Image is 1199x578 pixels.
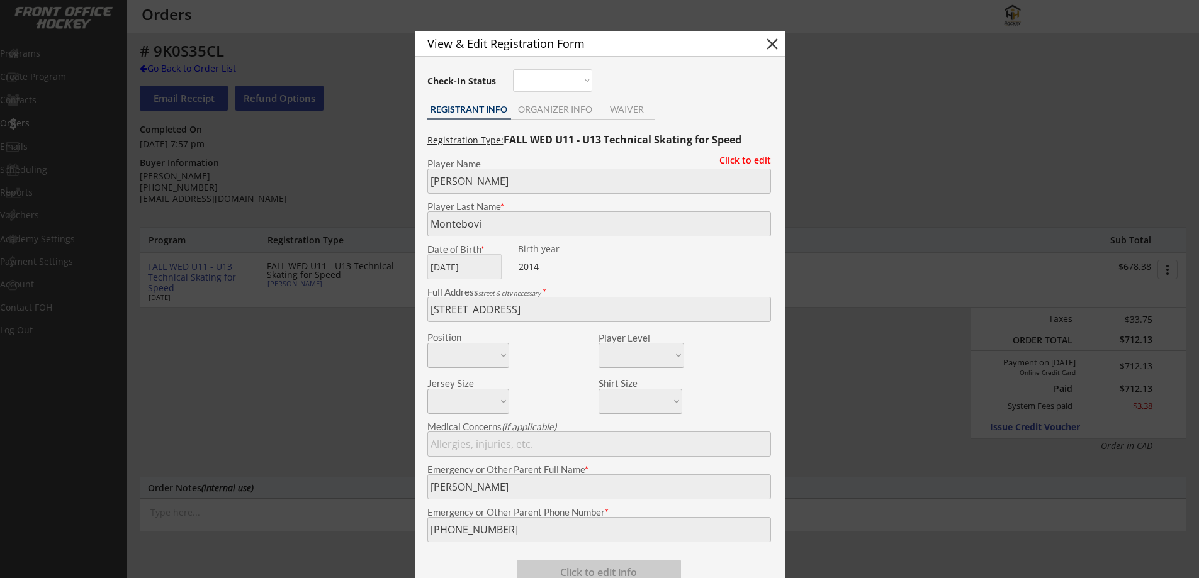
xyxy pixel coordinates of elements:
div: REGISTRANT INFO [427,105,511,114]
div: Click to edit [710,156,771,165]
button: close [763,35,782,53]
div: Player Last Name [427,202,771,211]
div: We are transitioning the system to collect and store date of birth instead of just birth year to ... [518,245,597,254]
div: Shirt Size [599,379,663,388]
div: View & Edit Registration Form [427,38,741,49]
em: street & city necessary [478,289,541,297]
em: (if applicable) [502,421,556,432]
div: Player Name [427,159,771,169]
input: Street, City, Province/State [427,297,771,322]
input: Allergies, injuries, etc. [427,431,771,457]
div: Date of Birth [427,245,509,254]
strong: FALL WED U11 - U13 Technical Skating for Speed [504,133,741,147]
u: Registration Type: [427,134,504,146]
div: Emergency or Other Parent Phone Number [427,508,771,517]
div: WAIVER [600,105,655,114]
div: Check-In Status [427,77,498,86]
div: Medical Concerns [427,422,771,431]
div: Player Level [599,333,684,343]
div: Jersey Size [427,379,492,388]
div: Emergency or Other Parent Full Name [427,465,771,474]
div: Full Address [427,287,771,297]
div: Birth year [518,245,597,253]
div: Position [427,333,492,342]
div: 2014 [519,260,597,273]
div: ORGANIZER INFO [511,105,600,114]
